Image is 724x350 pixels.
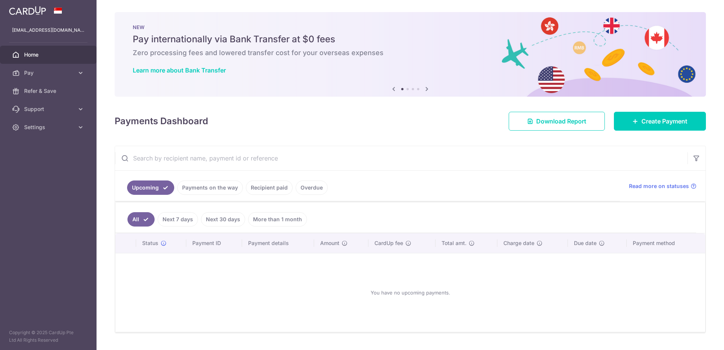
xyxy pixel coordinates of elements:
a: Recipient paid [246,180,293,195]
a: Download Report [509,112,605,131]
h5: Pay internationally via Bank Transfer at $0 fees [133,33,688,45]
input: Search by recipient name, payment id or reference [115,146,687,170]
span: Refer & Save [24,87,74,95]
span: Charge date [503,239,534,247]
h6: Zero processing fees and lowered transfer cost for your overseas expenses [133,48,688,57]
span: Settings [24,123,74,131]
span: Total amt. [442,239,466,247]
th: Payment details [242,233,314,253]
p: [EMAIL_ADDRESS][DOMAIN_NAME] [12,26,84,34]
a: Next 7 days [158,212,198,227]
a: Overdue [296,180,328,195]
span: Home [24,51,74,59]
a: More than 1 month [248,212,307,227]
span: Create Payment [641,117,687,126]
span: Support [24,105,74,113]
a: Payments on the way [177,180,243,195]
a: Upcoming [127,180,174,195]
span: Read more on statuses [629,182,689,190]
th: Payment ID [186,233,242,253]
span: Amount [320,239,339,247]
a: Learn more about Bank Transfer [133,66,226,74]
span: CardUp fee [374,239,403,247]
span: Status [142,239,158,247]
h4: Payments Dashboard [115,114,208,128]
img: CardUp [9,6,46,15]
p: NEW [133,24,688,30]
a: All [127,212,155,227]
div: You have no upcoming payments. [124,259,696,326]
a: Read more on statuses [629,182,696,190]
th: Payment method [627,233,705,253]
a: Next 30 days [201,212,245,227]
img: Bank transfer banner [115,12,706,97]
a: Create Payment [614,112,706,131]
span: Download Report [536,117,586,126]
span: Due date [574,239,597,247]
span: Pay [24,69,74,77]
